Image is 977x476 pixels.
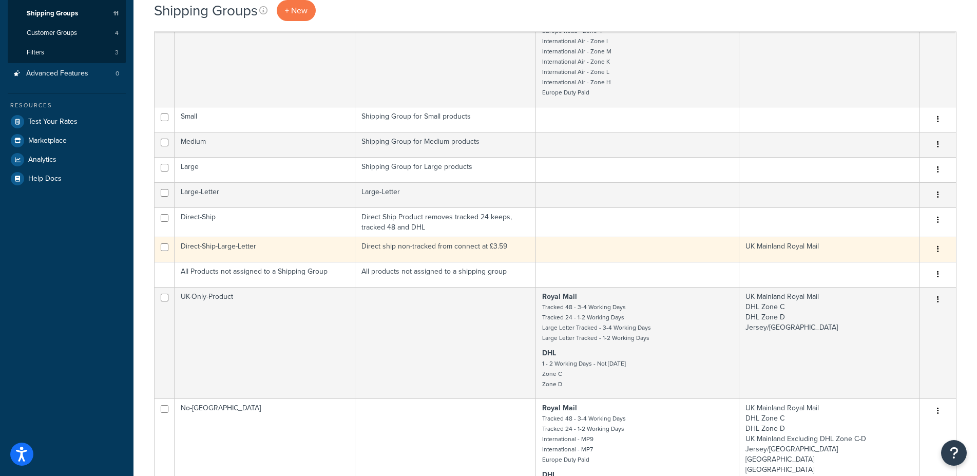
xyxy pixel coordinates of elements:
a: Analytics [8,150,126,169]
td: Shipping Group for Large products [355,157,536,182]
td: Direct-Ship [175,207,355,237]
td: All Products not assigned to a Shipping Group [175,262,355,287]
a: Help Docs [8,169,126,188]
span: 11 [113,9,119,18]
strong: DHL [542,348,556,358]
span: Advanced Features [26,69,88,78]
h1: Shipping Groups [154,1,258,21]
td: Direct ship non-tracked from connect at £3.59 [355,237,536,262]
li: Shipping Groups [8,4,126,23]
a: Shipping Groups 11 [8,4,126,23]
span: 3 [115,48,119,57]
span: Test Your Rates [28,118,78,126]
span: Analytics [28,156,56,164]
span: Filters [27,48,44,57]
td: Direct Ship Product removes tracked 24 keeps, tracked 48 and DHL [355,207,536,237]
div: Resources [8,101,126,110]
td: UK-Only-Product [175,287,355,398]
li: Filters [8,43,126,62]
td: Medium [175,132,355,157]
small: Tracked 48 - 3-4 Working Days Tracked 24 - 1-2 Working Days Large Letter Tracked - 3-4 Working Da... [542,302,651,342]
span: Customer Groups [27,29,77,37]
button: Open Resource Center [941,440,967,466]
td: Small [175,107,355,132]
small: Tracked 48 - 3-4 Working Days Tracked 24 - 1-2 Working Days International - MP9 International - M... [542,414,626,464]
a: Test Your Rates [8,112,126,131]
span: Marketplace [28,137,67,145]
span: 4 [115,29,119,37]
a: Customer Groups 4 [8,24,126,43]
span: 0 [116,69,119,78]
a: Marketplace [8,131,126,150]
td: UK Mainland Royal Mail [739,237,920,262]
td: Shipping Group for Small products [355,107,536,132]
td: Large-Letter [175,182,355,207]
small: 1 - 2 Working Days - Not [DATE] Zone C Zone D [542,359,626,389]
td: Large-Letter [355,182,536,207]
td: Direct-Ship-Large-Letter [175,237,355,262]
strong: Royal Mail [542,403,577,413]
span: + New [285,5,308,16]
span: Shipping Groups [27,9,78,18]
td: UK Mainland Royal Mail DHL Zone C DHL Zone D Jersey/[GEOGRAPHIC_DATA] [739,287,920,398]
td: Large [175,157,355,182]
li: Customer Groups [8,24,126,43]
td: Shipping Group for Medium products [355,132,536,157]
td: All products not assigned to a shipping group [355,262,536,287]
li: Advanced Features [8,64,126,83]
a: Filters 3 [8,43,126,62]
span: Help Docs [28,175,62,183]
a: Advanced Features 0 [8,64,126,83]
strong: Royal Mail [542,291,577,302]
